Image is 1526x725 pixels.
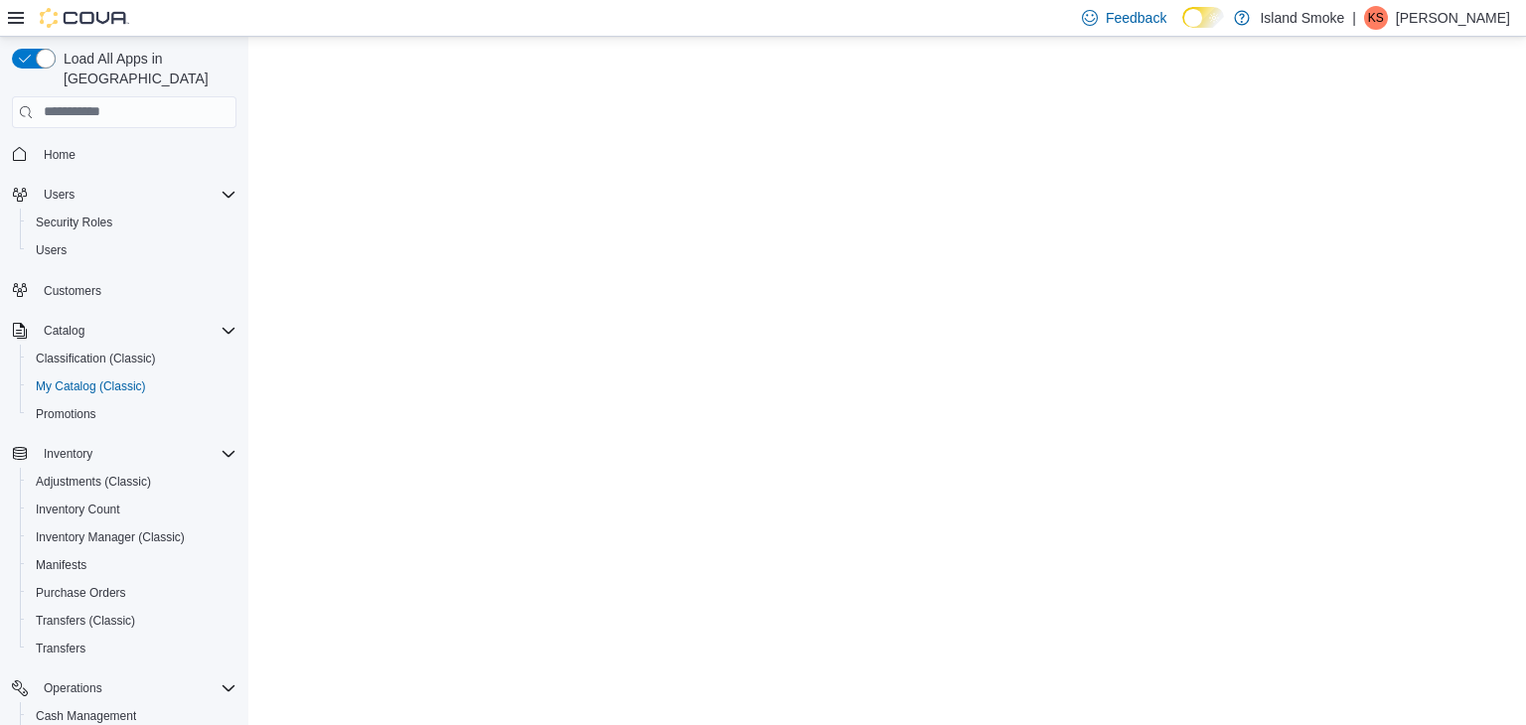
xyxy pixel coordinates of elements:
[20,523,244,551] button: Inventory Manager (Classic)
[36,529,185,545] span: Inventory Manager (Classic)
[4,317,244,345] button: Catalog
[44,187,75,203] span: Users
[44,283,101,299] span: Customers
[28,374,154,398] a: My Catalog (Classic)
[36,557,86,573] span: Manifests
[20,607,244,635] button: Transfers (Classic)
[28,211,236,234] span: Security Roles
[36,143,83,167] a: Home
[28,609,236,633] span: Transfers (Classic)
[20,579,244,607] button: Purchase Orders
[28,525,193,549] a: Inventory Manager (Classic)
[36,676,110,700] button: Operations
[36,319,92,343] button: Catalog
[44,446,92,462] span: Inventory
[1182,7,1224,28] input: Dark Mode
[20,236,244,264] button: Users
[20,345,244,372] button: Classification (Classic)
[36,676,236,700] span: Operations
[44,680,102,696] span: Operations
[28,238,236,262] span: Users
[28,498,128,521] a: Inventory Count
[28,211,120,234] a: Security Roles
[44,323,84,339] span: Catalog
[36,279,109,303] a: Customers
[36,502,120,517] span: Inventory Count
[20,468,244,496] button: Adjustments (Classic)
[20,635,244,662] button: Transfers
[1364,6,1388,30] div: Katrina S
[28,637,93,660] a: Transfers
[28,553,94,577] a: Manifests
[36,442,236,466] span: Inventory
[4,140,244,169] button: Home
[36,378,146,394] span: My Catalog (Classic)
[36,242,67,258] span: Users
[1182,28,1183,29] span: Dark Mode
[1396,6,1510,30] p: [PERSON_NAME]
[36,351,156,366] span: Classification (Classic)
[1352,6,1356,30] p: |
[28,525,236,549] span: Inventory Manager (Classic)
[36,474,151,490] span: Adjustments (Classic)
[4,440,244,468] button: Inventory
[28,238,75,262] a: Users
[28,470,159,494] a: Adjustments (Classic)
[28,637,236,660] span: Transfers
[36,406,96,422] span: Promotions
[36,215,112,230] span: Security Roles
[28,553,236,577] span: Manifests
[28,498,236,521] span: Inventory Count
[20,400,244,428] button: Promotions
[20,209,244,236] button: Security Roles
[28,347,164,370] a: Classification (Classic)
[4,276,244,305] button: Customers
[36,641,85,656] span: Transfers
[28,581,134,605] a: Purchase Orders
[36,319,236,343] span: Catalog
[28,470,236,494] span: Adjustments (Classic)
[28,402,104,426] a: Promotions
[1260,6,1344,30] p: Island Smoke
[36,183,236,207] span: Users
[20,551,244,579] button: Manifests
[4,674,244,702] button: Operations
[40,8,129,28] img: Cova
[28,402,236,426] span: Promotions
[36,585,126,601] span: Purchase Orders
[4,181,244,209] button: Users
[20,372,244,400] button: My Catalog (Classic)
[28,374,236,398] span: My Catalog (Classic)
[1106,8,1166,28] span: Feedback
[28,609,143,633] a: Transfers (Classic)
[28,581,236,605] span: Purchase Orders
[36,183,82,207] button: Users
[44,147,76,163] span: Home
[36,708,136,724] span: Cash Management
[1368,6,1384,30] span: KS
[36,278,236,303] span: Customers
[56,49,236,88] span: Load All Apps in [GEOGRAPHIC_DATA]
[20,496,244,523] button: Inventory Count
[36,142,236,167] span: Home
[36,442,100,466] button: Inventory
[36,613,135,629] span: Transfers (Classic)
[28,347,236,370] span: Classification (Classic)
